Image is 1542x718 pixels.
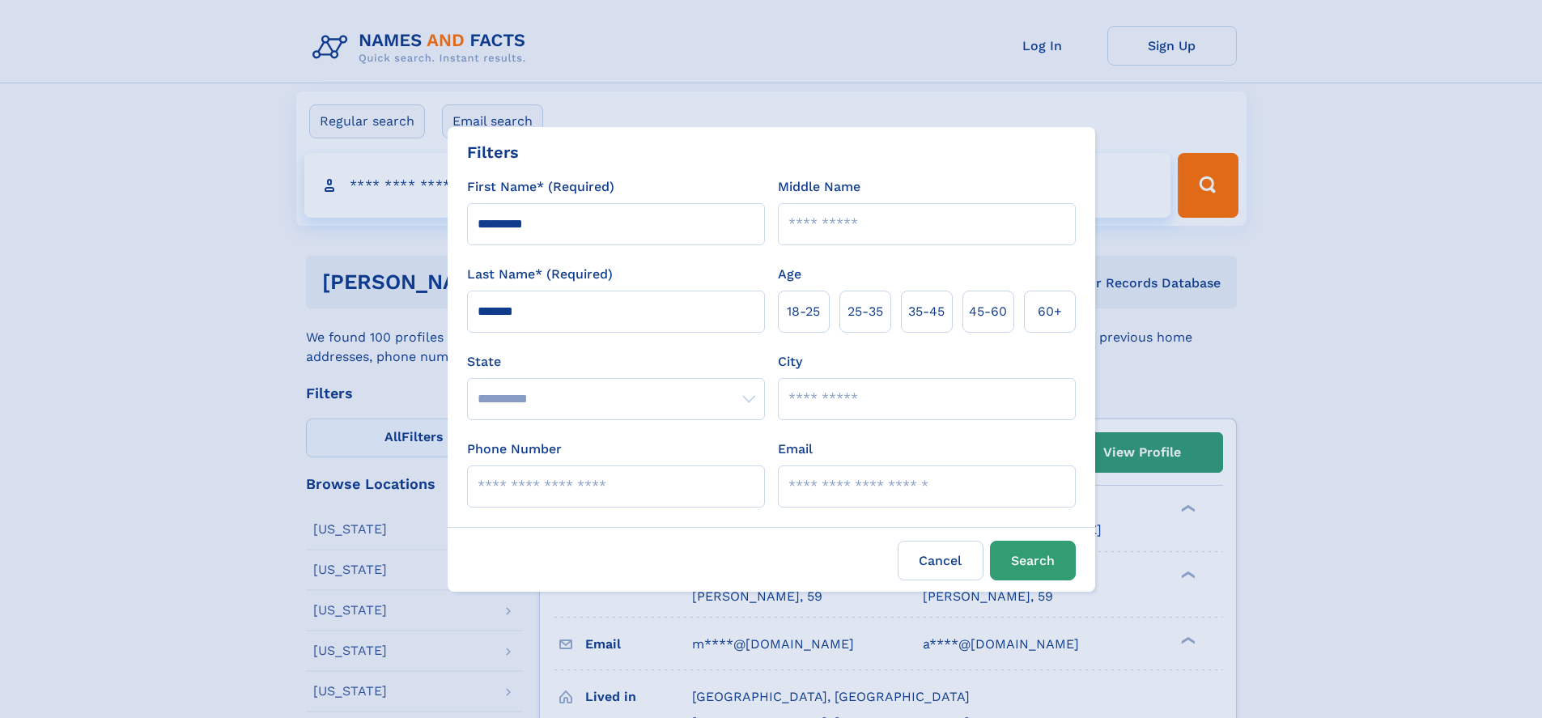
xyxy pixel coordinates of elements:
[969,302,1007,321] span: 45‑60
[908,302,945,321] span: 35‑45
[778,265,801,284] label: Age
[847,302,883,321] span: 25‑35
[467,440,562,459] label: Phone Number
[990,541,1076,580] button: Search
[778,177,860,197] label: Middle Name
[1038,302,1062,321] span: 60+
[467,140,519,164] div: Filters
[898,541,983,580] label: Cancel
[467,352,765,372] label: State
[467,265,613,284] label: Last Name* (Required)
[778,440,813,459] label: Email
[467,177,614,197] label: First Name* (Required)
[778,352,802,372] label: City
[787,302,820,321] span: 18‑25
